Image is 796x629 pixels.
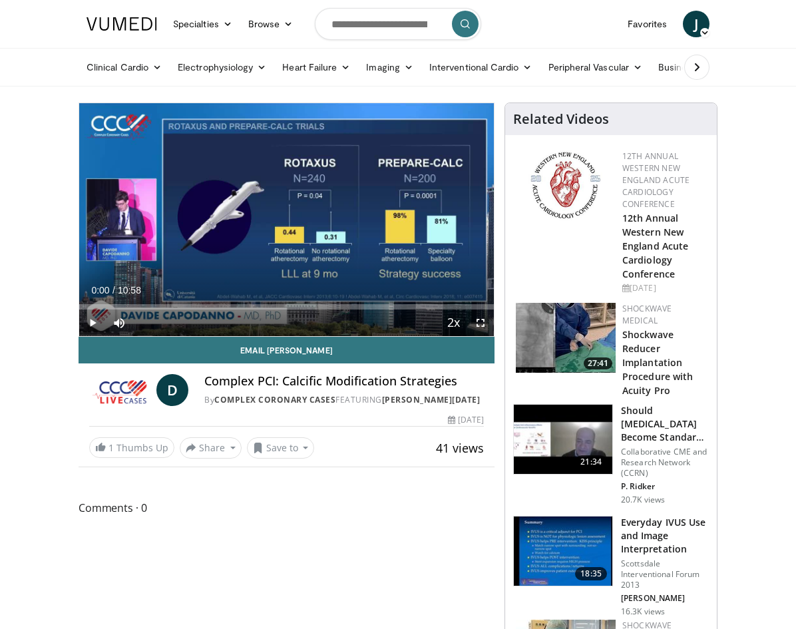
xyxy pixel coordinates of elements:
[214,394,335,405] a: Complex Coronary Cases
[240,11,301,37] a: Browse
[79,54,170,81] a: Clinical Cardio
[315,8,481,40] input: Search topics, interventions
[621,516,709,556] h3: Everyday IVUS Use and Image Interpretation
[516,303,616,373] img: 9eb1ace8-3519-47eb-9dc2-779ff3cd3289.150x105_q85_crop-smart_upscale.jpg
[79,304,494,310] div: Progress Bar
[421,54,540,81] a: Interventional Cardio
[204,374,484,389] h4: Complex PCI: Calcific Modification Strategies
[621,558,709,590] p: Scottsdale Interventional Forum 2013
[358,54,421,81] a: Imaging
[575,567,607,580] span: 18:35
[514,405,612,474] img: eb63832d-2f75-457d-8c1a-bbdc90eb409c.150x105_q85_crop-smart_upscale.jpg
[513,111,609,127] h4: Related Videos
[170,54,274,81] a: Electrophysiology
[514,517,612,586] img: dTBemQywLidgNXR34xMDoxOjA4MTsiGN.150x105_q85_crop-smart_upscale.jpg
[621,495,665,505] p: 20.7K views
[528,150,602,220] img: 0954f259-7907-4053-a817-32a96463ecc8.png.150x105_q85_autocrop_double_scale_upscale_version-0.2.png
[204,394,484,406] div: By FEATURING
[622,303,672,326] a: Shockwave Medical
[89,374,151,406] img: Complex Coronary Cases
[87,17,157,31] img: VuMedi Logo
[540,54,650,81] a: Peripheral Vascular
[118,285,141,296] span: 10:58
[621,593,709,604] p: [PERSON_NAME]
[575,455,607,469] span: 21:34
[441,310,467,336] button: Playback Rate
[650,54,718,81] a: Business
[112,285,115,296] span: /
[156,374,188,406] a: D
[513,516,709,617] a: 18:35 Everyday IVUS Use and Image Interpretation Scottsdale Interventional Forum 2013 [PERSON_NAM...
[436,440,484,456] span: 41 views
[79,337,495,363] a: Email [PERSON_NAME]
[683,11,709,37] a: J
[106,310,132,336] button: Mute
[622,150,690,210] a: 12th Annual Western New England Acute Cardiology Conference
[448,414,484,426] div: [DATE]
[79,310,106,336] button: Play
[79,499,495,517] span: Comments 0
[584,357,612,369] span: 27:41
[622,282,706,294] div: [DATE]
[622,212,688,280] a: 12th Annual Western New England Acute Cardiology Conference
[622,328,693,397] a: Shockwave Reducer Implantation Procedure with Acuity Pro
[621,481,709,492] p: P. Ridker
[513,404,709,505] a: 21:34 Should [MEDICAL_DATA] Become Standard Therapy for CAD? Collaborative CME and Research Netwo...
[180,437,242,459] button: Share
[467,310,494,336] button: Fullscreen
[621,404,709,444] h3: Should [MEDICAL_DATA] Become Standard Therapy for CAD?
[621,447,709,479] p: Collaborative CME and Research Network (CCRN)
[165,11,240,37] a: Specialties
[91,285,109,296] span: 0:00
[382,394,481,405] a: [PERSON_NAME][DATE]
[274,54,358,81] a: Heart Failure
[620,11,675,37] a: Favorites
[516,303,616,373] a: 27:41
[79,103,494,336] video-js: Video Player
[108,441,114,454] span: 1
[247,437,315,459] button: Save to
[621,606,665,617] p: 16.3K views
[89,437,174,458] a: 1 Thumbs Up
